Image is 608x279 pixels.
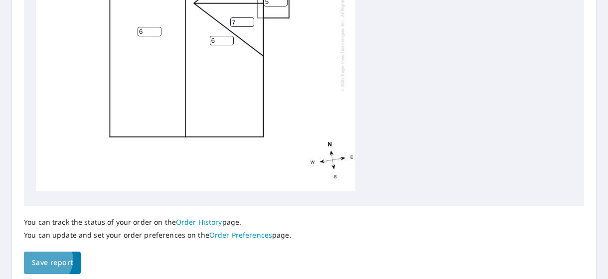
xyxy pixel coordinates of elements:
[24,231,292,240] p: You can update and set your order preferences on the page.
[24,218,292,227] p: You can track the status of your order on the page.
[209,230,272,240] a: Order Preferences
[176,217,222,227] a: Order History
[24,252,81,274] button: Save report
[32,257,73,269] span: Save report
